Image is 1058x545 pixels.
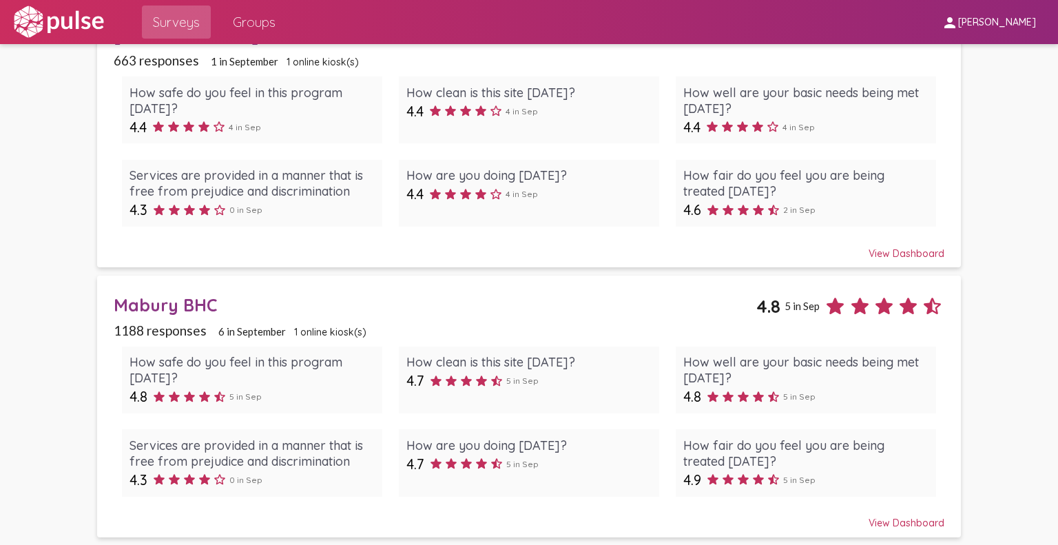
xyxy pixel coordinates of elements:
[233,10,276,34] span: Groups
[506,459,539,469] span: 5 in Sep
[406,455,424,473] span: 4.7
[114,504,944,529] div: View Dashboard
[11,5,106,39] img: white-logo.svg
[683,119,701,136] span: 4.4
[97,6,960,268] a: [PERSON_NAME]4.43.6 in Sep663 responses1 in September1 online kiosk(s)How safe do you feel in thi...
[406,85,651,101] div: How clean is this site [DATE]?
[506,376,539,386] span: 5 in Sep
[129,354,374,386] div: How safe do you feel in this program [DATE]?
[683,388,701,405] span: 4.8
[129,119,147,136] span: 4.4
[142,6,211,39] a: Surveys
[683,85,928,116] div: How well are your basic needs being met [DATE]?
[782,122,815,132] span: 4 in Sep
[406,354,651,370] div: How clean is this site [DATE]?
[129,471,147,489] span: 4.3
[211,55,278,68] span: 1 in September
[958,17,1036,29] span: [PERSON_NAME]
[506,189,538,199] span: 4 in Sep
[129,438,374,469] div: Services are provided in a manner that is free from prejudice and discrimination
[783,391,816,402] span: 5 in Sep
[218,325,286,338] span: 6 in September
[406,372,424,389] span: 4.7
[229,205,262,215] span: 0 in Sep
[229,122,261,132] span: 4 in Sep
[683,167,928,199] div: How fair do you feel you are being treated [DATE]?
[129,388,147,405] span: 4.8
[222,6,287,39] a: Groups
[129,167,374,199] div: Services are provided in a manner that is free from prejudice and discrimination
[294,326,366,338] span: 1 online kiosk(s)
[683,438,928,469] div: How fair do you feel you are being treated [DATE]?
[229,391,262,402] span: 5 in Sep
[114,294,756,316] div: Mabury BHC
[683,201,701,218] span: 4.6
[783,205,816,215] span: 2 in Sep
[114,235,944,260] div: View Dashboard
[114,322,207,338] span: 1188 responses
[406,185,424,203] span: 4.4
[129,201,147,218] span: 4.3
[756,296,780,317] span: 4.8
[114,52,199,68] span: 663 responses
[97,276,960,537] a: Mabury BHC4.85 in Sep1188 responses6 in September1 online kiosk(s)How safe do you feel in this pr...
[153,10,200,34] span: Surveys
[785,300,820,312] span: 5 in Sep
[129,85,374,116] div: How safe do you feel in this program [DATE]?
[229,475,262,485] span: 0 in Sep
[683,354,928,386] div: How well are your basic needs being met [DATE]?
[406,438,651,453] div: How are you doing [DATE]?
[931,9,1047,34] button: [PERSON_NAME]
[942,14,958,31] mat-icon: person
[683,471,701,489] span: 4.9
[506,106,538,116] span: 4 in Sep
[406,103,424,120] span: 4.4
[406,167,651,183] div: How are you doing [DATE]?
[287,56,359,68] span: 1 online kiosk(s)
[783,475,816,485] span: 5 in Sep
